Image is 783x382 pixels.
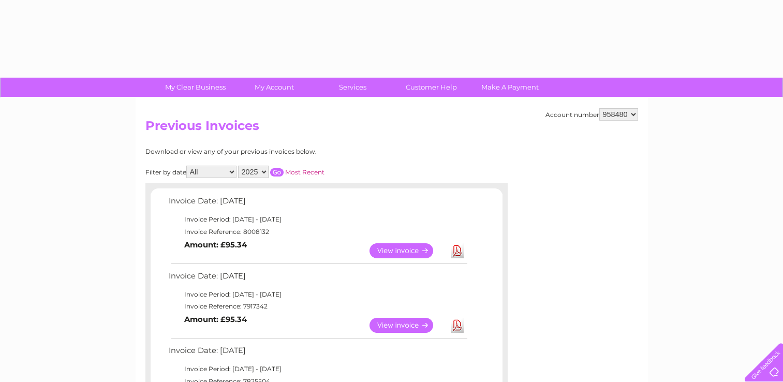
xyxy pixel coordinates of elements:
[451,243,464,258] a: Download
[184,315,247,324] b: Amount: £95.34
[451,318,464,333] a: Download
[166,363,469,375] td: Invoice Period: [DATE] - [DATE]
[166,344,469,363] td: Invoice Date: [DATE]
[370,243,446,258] a: View
[285,168,324,176] a: Most Recent
[467,78,553,97] a: Make A Payment
[145,166,417,178] div: Filter by date
[231,78,317,97] a: My Account
[145,148,417,155] div: Download or view any of your previous invoices below.
[166,269,469,288] td: Invoice Date: [DATE]
[166,300,469,313] td: Invoice Reference: 7917342
[184,240,247,249] b: Amount: £95.34
[310,78,395,97] a: Services
[166,213,469,226] td: Invoice Period: [DATE] - [DATE]
[545,108,638,121] div: Account number
[145,119,638,138] h2: Previous Invoices
[153,78,238,97] a: My Clear Business
[166,194,469,213] td: Invoice Date: [DATE]
[166,288,469,301] td: Invoice Period: [DATE] - [DATE]
[166,226,469,238] td: Invoice Reference: 8008132
[389,78,474,97] a: Customer Help
[370,318,446,333] a: View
